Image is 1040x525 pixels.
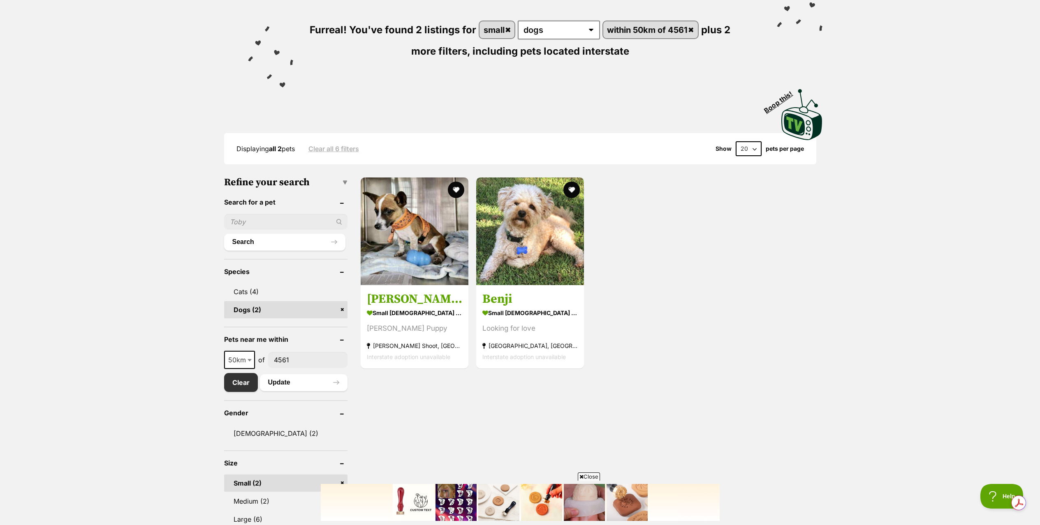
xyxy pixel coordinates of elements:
a: Clear all 6 filters [308,145,359,152]
a: [DEMOGRAPHIC_DATA] (2) [224,425,347,442]
span: Show [716,145,732,152]
h3: Benji [482,291,578,307]
a: Medium (2) [224,493,347,510]
img: Benji - Maltese x Poodle (Toy) Dog [476,177,584,285]
button: favourite [563,182,580,198]
strong: small [DEMOGRAPHIC_DATA] Dog [367,307,462,319]
div: Looking for love [482,323,578,334]
span: including pets located interstate [473,45,629,57]
a: Cats (4) [224,283,347,300]
button: favourite [448,182,464,198]
span: of [258,355,265,365]
button: Update [260,374,347,391]
header: Pets near me within [224,336,347,343]
span: Furreal! You've found 2 listings for [310,24,476,36]
strong: all 2 [269,145,282,153]
iframe: Advertisement [321,484,720,521]
img: https://img.kwcdn.com/product/fancy/d779253f-f11d-4f88-9522-dc593c2b14e9.jpg?imageMogr2/strip/siz... [63,83,123,164]
a: Benji small [DEMOGRAPHIC_DATA] Dog Looking for love [GEOGRAPHIC_DATA], [GEOGRAPHIC_DATA] Intersta... [476,285,584,368]
span: Displaying pets [236,145,295,153]
img: https://img.kwcdn.com/product/fancy/ccf845e3-a37f-460b-868f-92c136f81506.jpg?imageMogr2/strip/siz... [63,166,123,247]
strong: [GEOGRAPHIC_DATA], [GEOGRAPHIC_DATA] [482,340,578,351]
span: Boop this! [762,85,800,114]
iframe: Help Scout Beacon - Open [980,484,1024,509]
span: Interstate adoption unavailable [482,353,566,360]
span: plus 2 more filters, [411,24,730,57]
header: Gender [224,409,347,417]
strong: small [DEMOGRAPHIC_DATA] Dog [482,307,578,319]
a: Small (2) [224,474,347,492]
header: Search for a pet [224,198,347,206]
input: Toby [224,214,347,230]
a: small [479,21,514,38]
span: Close [578,472,600,481]
a: Clear [224,373,258,392]
input: postcode [268,352,347,368]
a: within 50km of 4561 [603,21,698,38]
header: Species [224,268,347,275]
a: Dogs (2) [224,301,347,318]
button: Search [224,234,345,250]
label: pets per page [766,145,804,152]
strong: [PERSON_NAME] Shoot, [GEOGRAPHIC_DATA] [367,340,462,351]
header: Size [224,459,347,467]
span: 50km [224,351,255,369]
img: PetRescue TV logo [781,89,822,140]
a: Boop this! [781,82,822,142]
h3: Refine your search [224,177,347,188]
span: Interstate adoption unavailable [367,353,450,360]
h3: [PERSON_NAME] [367,291,462,307]
span: 50km [225,354,254,366]
div: [PERSON_NAME] Puppy [367,323,462,334]
img: Joey - Jack Russell Terrier Dog [361,177,468,285]
a: [PERSON_NAME] small [DEMOGRAPHIC_DATA] Dog [PERSON_NAME] Puppy [PERSON_NAME] Shoot, [GEOGRAPHIC_D... [361,285,468,368]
